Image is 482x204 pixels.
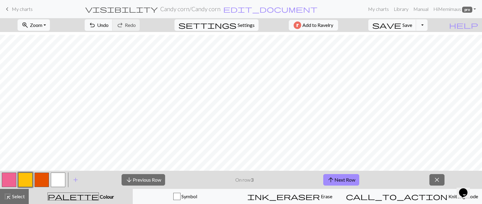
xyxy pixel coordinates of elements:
span: edit_document [223,5,318,13]
span: Zoom [30,22,42,28]
span: Select [11,193,25,199]
span: call_to_action [346,192,448,201]
span: Symbol [181,193,197,199]
span: help [449,21,478,29]
span: My charts [12,6,33,12]
button: Add to Ravelry [289,20,338,31]
button: Erase [237,189,342,204]
i: Settings [178,21,236,29]
button: Symbol [133,189,237,204]
span: Undo [97,22,109,28]
span: Add to Ravelry [302,21,333,29]
span: arrow_upward [327,176,334,184]
h2: Candy corn / Candy corn [160,5,220,12]
span: ink_eraser [247,192,320,201]
span: palette [48,192,99,201]
span: Settings [238,21,255,29]
span: settings [178,21,236,29]
img: Ravelry [294,21,301,29]
span: Erase [320,193,332,199]
button: Previous Row [122,174,165,186]
span: pro [462,7,472,13]
span: undo [89,21,96,29]
a: My charts [366,3,391,15]
button: Undo [85,19,113,31]
span: highlight_alt [4,192,11,201]
span: add [72,176,79,184]
a: Library [391,3,411,15]
span: Colour [99,194,114,199]
button: Colour [29,189,133,204]
span: arrow_downward [125,176,133,184]
iframe: chat widget [457,180,476,198]
span: close [433,176,441,184]
button: Next Row [323,174,359,186]
button: Save [368,19,416,31]
p: On row [235,176,253,183]
span: keyboard_arrow_left [4,5,11,13]
button: Knitting mode [342,189,482,204]
span: zoom_in [21,21,29,29]
button: SettingsSettings [174,19,259,31]
span: Save [402,22,412,28]
strong: 3 [251,177,253,183]
a: HiMemimaus pro [431,3,478,15]
button: Zoom [18,19,50,31]
a: My charts [4,4,33,14]
a: Manual [411,3,431,15]
span: Knitting mode [448,193,478,199]
span: visibility [85,5,158,13]
span: save [372,21,401,29]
